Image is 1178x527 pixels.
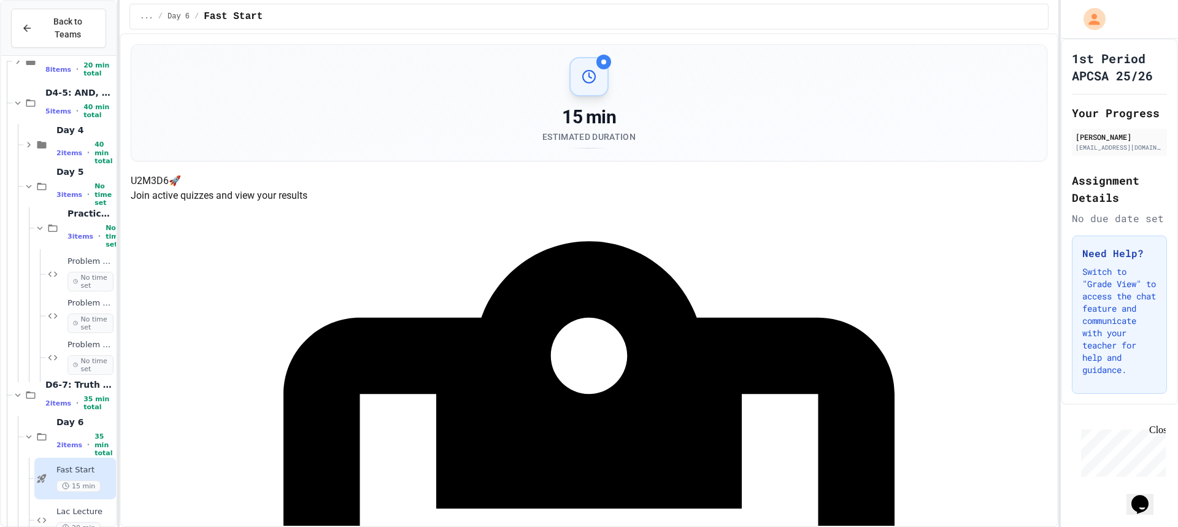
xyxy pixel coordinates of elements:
[94,182,114,207] span: No time set
[76,398,79,408] span: •
[67,256,114,267] span: Problem 1: Game Day Checker
[1076,425,1166,477] iframe: chat widget
[98,231,101,241] span: •
[67,314,114,333] span: No time set
[1072,211,1167,226] div: No due date set
[94,433,114,457] span: 35 min total
[1072,50,1167,84] h1: 1st Period APCSA 25/26
[1076,143,1163,152] div: [EMAIL_ADDRESS][DOMAIN_NAME]
[106,224,123,248] span: No time set
[194,12,199,21] span: /
[56,417,114,428] span: Day 6
[56,125,114,136] span: Day 4
[56,149,82,157] span: 2 items
[158,12,163,21] span: /
[67,233,93,240] span: 3 items
[76,64,79,74] span: •
[45,107,71,115] span: 5 items
[83,61,114,77] span: 20 min total
[83,103,114,119] span: 40 min total
[87,190,90,199] span: •
[67,355,114,375] span: No time set
[45,379,114,390] span: D6-7: Truth Tables & Combinatorics, DeMorgan's Law
[542,131,636,143] div: Estimated Duration
[56,480,101,492] span: 15 min
[1072,172,1167,206] h2: Assignment Details
[76,106,79,116] span: •
[45,87,114,98] span: D4-5: AND, [GEOGRAPHIC_DATA], NOT
[542,106,636,128] div: 15 min
[11,9,106,48] button: Back to Teams
[56,507,114,517] span: Lac Lecture
[56,191,82,199] span: 3 items
[40,15,96,41] span: Back to Teams
[87,148,90,158] span: •
[1126,478,1166,515] iframe: chat widget
[56,441,82,449] span: 2 items
[56,166,114,177] span: Day 5
[67,208,114,219] span: Practice (20 mins)
[67,272,114,291] span: No time set
[131,174,1047,188] h4: U2M3D6 🚀
[5,5,85,78] div: Chat with us now!Close
[140,12,153,21] span: ...
[67,340,114,350] span: Problem 3: Perfect Game Checker
[131,188,1047,203] p: Join active quizzes and view your results
[1072,104,1167,121] h2: Your Progress
[45,66,71,74] span: 8 items
[83,395,114,411] span: 35 min total
[67,298,114,309] span: Problem 2: Player Eligibility
[1082,246,1157,261] h3: Need Help?
[45,399,71,407] span: 2 items
[204,9,263,24] span: Fast Start
[1076,131,1163,142] div: [PERSON_NAME]
[167,12,190,21] span: Day 6
[87,440,90,450] span: •
[94,140,114,165] span: 40 min total
[1082,266,1157,376] p: Switch to "Grade View" to access the chat feature and communicate with your teacher for help and ...
[56,465,114,475] span: Fast Start
[1071,5,1109,33] div: My Account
